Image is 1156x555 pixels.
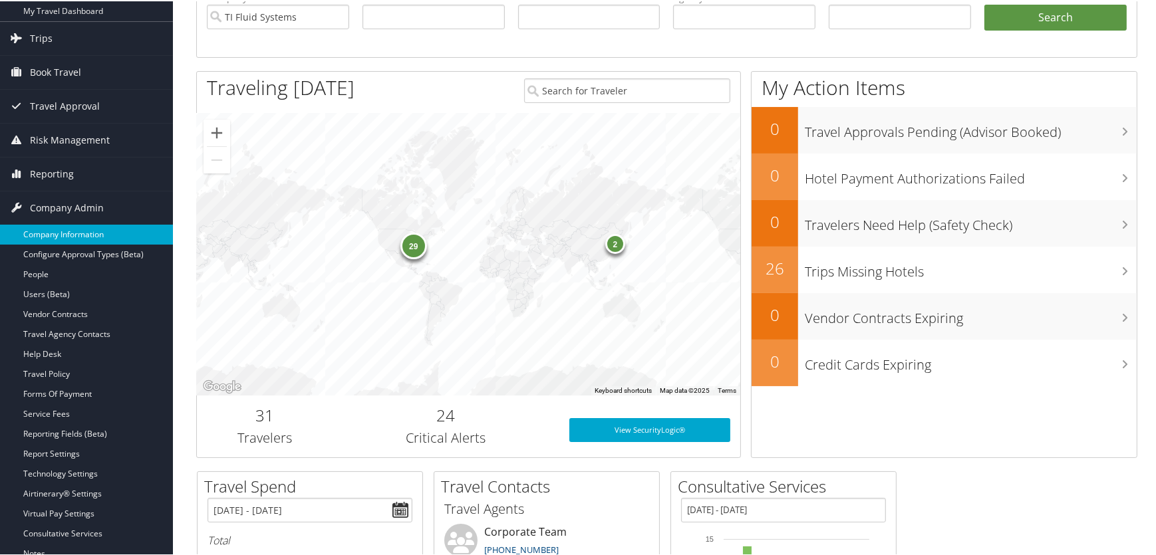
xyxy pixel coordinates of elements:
h3: Travelers Need Help (Safety Check) [805,208,1137,233]
h2: 26 [752,256,798,278]
span: Company Admin [30,190,104,223]
h2: Travel Spend [204,474,422,497]
a: View SecurityLogic® [569,417,730,441]
input: Search for Traveler [524,77,730,102]
h3: Hotel Payment Authorizations Failed [805,162,1137,187]
h3: Trips Missing Hotels [805,255,1137,280]
h2: 0 [752,163,798,185]
h3: Critical Alerts [343,427,549,446]
button: Zoom in [204,118,230,145]
h2: Travel Contacts [441,474,659,497]
a: 0Credit Cards Expiring [752,338,1137,385]
h3: Travel Agents [444,499,649,517]
h2: 24 [343,403,549,425]
button: Zoom out [204,146,230,172]
a: 0Travel Approvals Pending (Advisor Booked) [752,106,1137,152]
h2: Consultative Services [678,474,896,497]
button: Search [984,3,1127,30]
h2: 0 [752,302,798,325]
h6: Total [208,532,412,546]
h3: Vendor Contracts Expiring [805,301,1137,326]
div: 2 [605,233,625,253]
h3: Credit Cards Expiring [805,348,1137,373]
span: Risk Management [30,122,110,156]
h3: Travelers [207,427,323,446]
a: 0Travelers Need Help (Safety Check) [752,199,1137,245]
span: Travel Approval [30,88,100,122]
h2: 31 [207,403,323,425]
a: Terms (opens in new tab) [718,386,736,393]
h2: 0 [752,116,798,139]
span: Trips [30,21,53,54]
h2: 0 [752,209,798,232]
div: 29 [400,231,426,258]
h3: Travel Approvals Pending (Advisor Booked) [805,115,1137,140]
button: Keyboard shortcuts [595,385,652,394]
a: 0Vendor Contracts Expiring [752,292,1137,338]
tspan: 15 [706,534,714,542]
h1: My Action Items [752,72,1137,100]
a: 0Hotel Payment Authorizations Failed [752,152,1137,199]
span: Map data ©2025 [660,386,710,393]
img: Google [200,377,244,394]
span: Book Travel [30,55,81,88]
span: Reporting [30,156,74,189]
a: 26Trips Missing Hotels [752,245,1137,292]
a: [PHONE_NUMBER] [484,542,559,554]
a: Open this area in Google Maps (opens a new window) [200,377,244,394]
h1: Traveling [DATE] [207,72,355,100]
h2: 0 [752,349,798,372]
